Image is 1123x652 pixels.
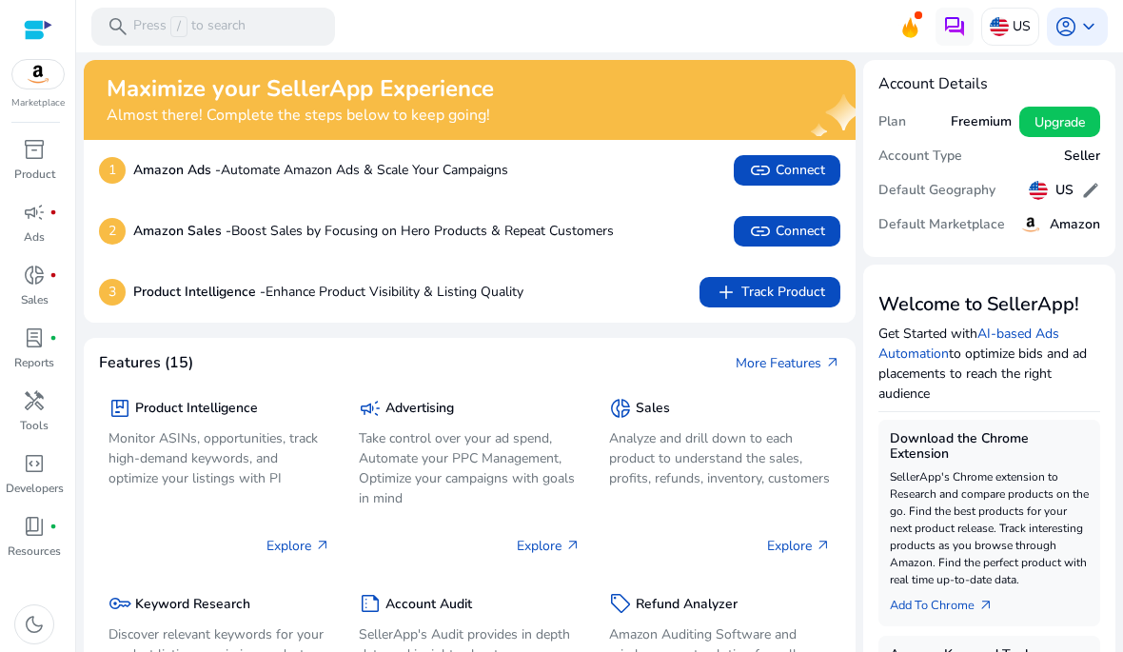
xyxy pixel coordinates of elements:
[825,355,840,370] span: arrow_outward
[699,277,840,307] button: addTrack Product
[878,183,995,199] h5: Default Geography
[99,354,193,372] h4: Features (15)
[1013,10,1031,43] p: US
[49,523,57,530] span: fiber_manual_record
[878,75,1100,93] h4: Account Details
[978,598,994,613] span: arrow_outward
[107,15,129,38] span: search
[108,397,131,420] span: package
[1019,213,1042,236] img: amazon.svg
[23,452,46,475] span: code_blocks
[609,397,632,420] span: donut_small
[133,160,508,180] p: Automate Amazon Ads & Scale Your Campaigns
[890,468,1089,588] p: SellerApp's Chrome extension to Research and compare products on the go. Find the best products f...
[6,480,64,497] p: Developers
[1077,15,1100,38] span: keyboard_arrow_down
[135,597,250,613] h5: Keyword Research
[734,216,840,247] button: linkConnect
[749,159,772,182] span: link
[135,401,258,417] h5: Product Intelligence
[1081,181,1100,200] span: edit
[1034,112,1085,132] span: Upgrade
[1055,183,1074,199] h5: US
[8,543,61,560] p: Resources
[609,592,632,615] span: sell
[49,208,57,216] span: fiber_manual_record
[49,271,57,279] span: fiber_manual_record
[715,281,738,304] span: add
[359,428,581,508] p: Take control over your ad spend, Automate your PPC Management, Optimize your campaigns with goals...
[878,324,1100,404] p: Get Started with to optimize bids and ad placements to reach the right audience
[767,536,831,556] p: Explore
[890,588,1009,615] a: Add To Chrome
[749,220,772,243] span: link
[133,161,221,179] b: Amazon Ads -
[990,17,1009,36] img: us.svg
[266,536,330,556] p: Explore
[734,155,840,186] button: linkConnect
[12,60,64,89] img: amazon.svg
[816,538,831,553] span: arrow_outward
[636,401,670,417] h5: Sales
[24,228,45,246] p: Ads
[878,293,1100,316] h3: Welcome to SellerApp!
[107,107,494,125] h4: Almost there! Complete the steps below to keep going!
[715,281,825,304] span: Track Product
[609,428,831,488] p: Analyze and drill down to each product to understand the sales, profits, refunds, inventory, cust...
[107,75,494,103] h2: Maximize your SellerApp Experience
[14,166,55,183] p: Product
[636,597,738,613] h5: Refund Analyzer
[108,592,131,615] span: key
[1050,217,1100,233] h5: Amazon
[23,326,46,349] span: lab_profile
[565,538,581,553] span: arrow_outward
[23,264,46,286] span: donut_small
[14,354,54,371] p: Reports
[315,538,330,553] span: arrow_outward
[749,159,825,182] span: Connect
[1064,148,1100,165] h5: Seller
[23,389,46,412] span: handyman
[49,334,57,342] span: fiber_manual_record
[11,96,65,110] p: Marketplace
[133,282,523,302] p: Enhance Product Visibility & Listing Quality
[1029,181,1048,200] img: us.svg
[133,283,266,301] b: Product Intelligence -
[878,217,1005,233] h5: Default Marketplace
[385,597,472,613] h5: Account Audit
[20,417,49,434] p: Tools
[133,221,614,241] p: Boost Sales by Focusing on Hero Products & Repeat Customers
[21,291,49,308] p: Sales
[108,428,330,488] p: Monitor ASINs, opportunities, track high-demand keywords, and optimize your listings with PI
[736,353,840,373] a: More Featuresarrow_outward
[133,222,231,240] b: Amazon Sales -
[359,397,382,420] span: campaign
[23,138,46,161] span: inventory_2
[99,279,126,306] p: 3
[99,157,126,184] p: 1
[1019,107,1100,137] button: Upgrade
[23,515,46,538] span: book_4
[878,325,1059,363] a: AI-based Ads Automation
[951,114,1012,130] h5: Freemium
[878,114,906,130] h5: Plan
[1054,15,1077,38] span: account_circle
[385,401,454,417] h5: Advertising
[878,148,962,165] h5: Account Type
[133,16,246,37] p: Press to search
[890,431,1089,464] h5: Download the Chrome Extension
[23,613,46,636] span: dark_mode
[359,592,382,615] span: summarize
[99,218,126,245] p: 2
[517,536,581,556] p: Explore
[749,220,825,243] span: Connect
[23,201,46,224] span: campaign
[170,16,187,37] span: /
